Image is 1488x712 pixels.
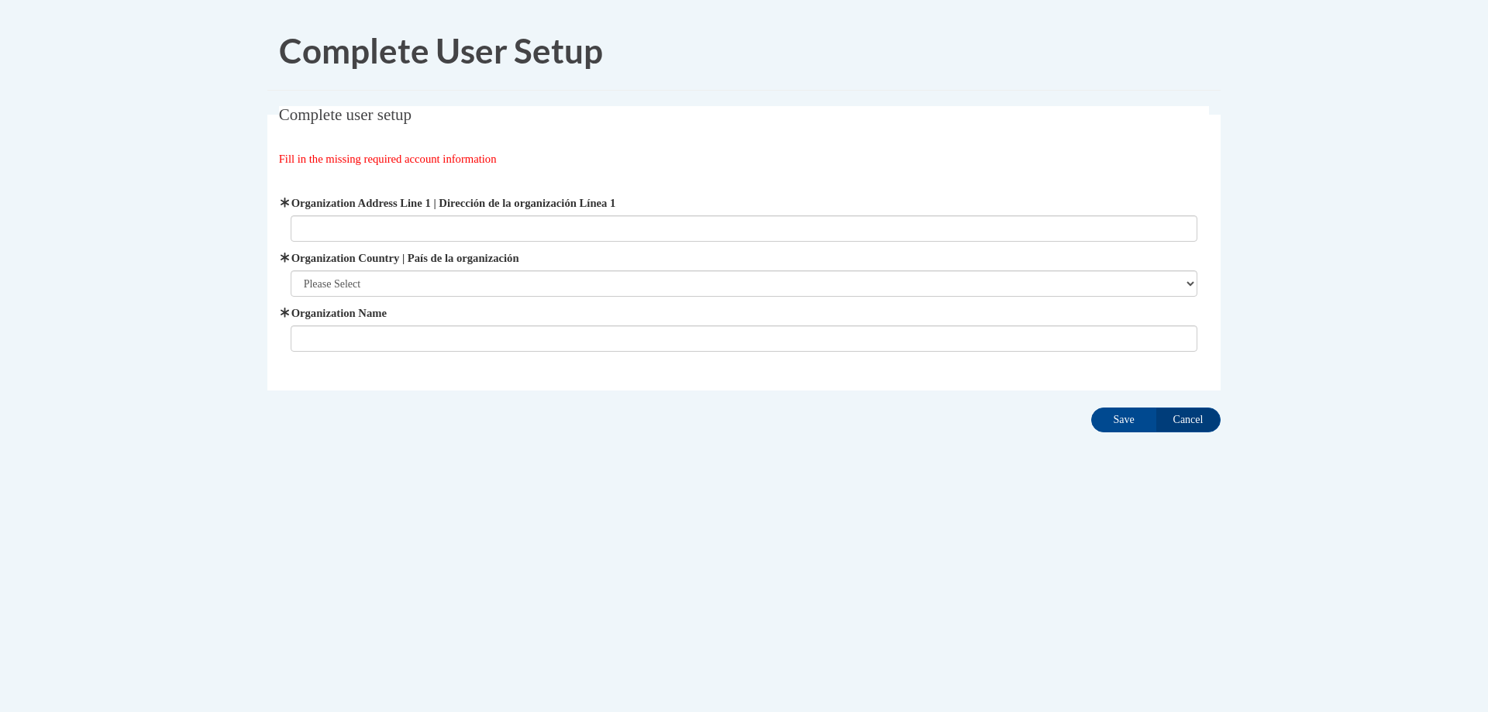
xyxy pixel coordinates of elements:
[1156,408,1221,432] input: Cancel
[279,105,412,124] span: Complete user setup
[291,215,1198,242] input: Metadata input
[291,325,1198,352] input: Metadata input
[279,30,603,71] span: Complete User Setup
[1091,408,1156,432] input: Save
[291,194,1198,212] label: Organization Address Line 1 | Dirección de la organización Línea 1
[279,153,497,165] span: Fill in the missing required account information
[291,304,1198,322] label: Organization Name
[291,249,1198,267] label: Organization Country | País de la organización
